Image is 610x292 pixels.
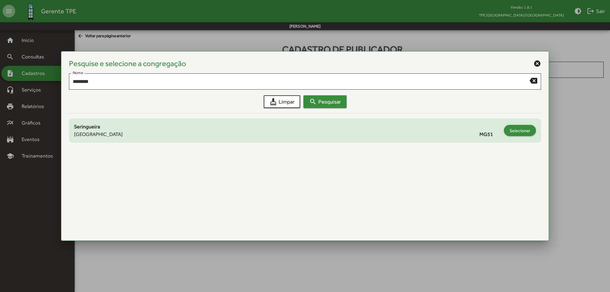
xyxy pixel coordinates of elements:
[69,59,186,68] h4: Pesquise e selecione a congregação
[74,131,123,138] span: [GEOGRAPHIC_DATA]
[264,95,300,108] button: Limpar
[504,125,536,136] button: Selecionar
[510,125,530,136] span: Selecionar
[309,98,317,105] mat-icon: search
[479,131,501,138] span: MG51
[74,124,100,130] span: Seringueira
[269,98,277,105] mat-icon: cleaning_services
[309,96,341,107] span: Pesquisar
[303,95,347,108] button: Pesquisar
[530,77,537,84] mat-icon: backspace
[533,60,541,67] mat-icon: cancel
[269,96,295,107] span: Limpar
